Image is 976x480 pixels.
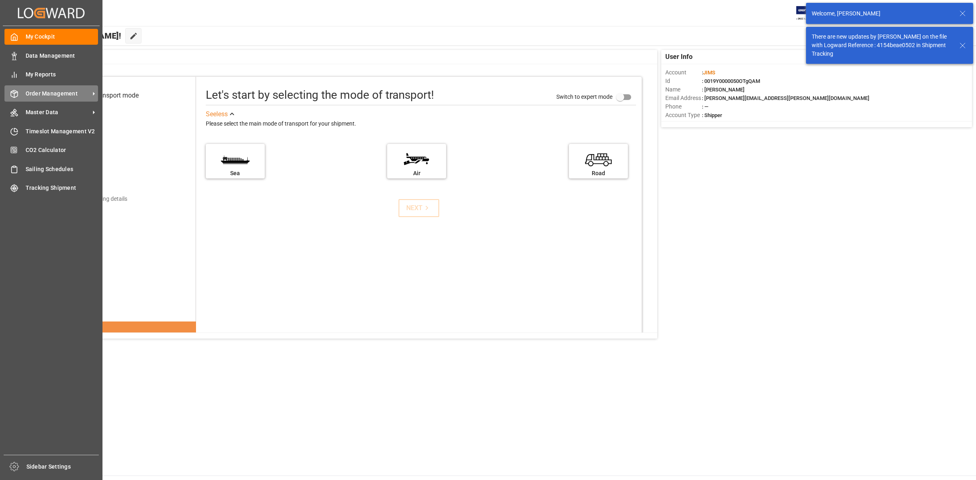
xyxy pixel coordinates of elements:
span: : [PERSON_NAME] [702,87,745,93]
span: Tracking Shipment [26,184,98,192]
span: My Cockpit [26,33,98,41]
a: CO2 Calculator [4,142,98,158]
span: Data Management [26,52,98,60]
span: CO2 Calculator [26,146,98,154]
span: User Info [665,52,693,62]
span: : [PERSON_NAME][EMAIL_ADDRESS][PERSON_NAME][DOMAIN_NAME] [702,95,869,101]
button: NEXT [399,199,439,217]
span: : [702,70,715,76]
div: Air [391,169,442,178]
span: Account Type [665,111,702,119]
span: : 0019Y0000050OTgQAM [702,78,760,84]
a: Tracking Shipment [4,180,98,196]
div: Add shipping details [76,195,127,203]
a: Timeslot Management V2 [4,123,98,139]
span: Order Management [26,89,90,98]
a: Sailing Schedules [4,161,98,177]
img: Exertis%20JAM%20-%20Email%20Logo.jpg_1722504956.jpg [796,6,824,20]
span: : Shipper [702,112,722,118]
div: Please select the main mode of transport for your shipment. [206,119,636,129]
span: Phone [665,102,702,111]
div: Select transport mode [76,91,139,100]
span: My Reports [26,70,98,79]
span: Id [665,77,702,85]
div: There are new updates by [PERSON_NAME] on the file with Logward Reference : 4154beae0502 in Shipm... [812,33,952,58]
span: Timeslot Management V2 [26,127,98,136]
div: NEXT [406,203,431,213]
a: My Reports [4,67,98,83]
span: Sidebar Settings [26,463,99,471]
div: See less [206,109,228,119]
span: JIMS [703,70,715,76]
div: Let's start by selecting the mode of transport! [206,87,434,104]
span: : — [702,104,708,110]
div: Welcome, [PERSON_NAME] [812,9,952,18]
span: Email Address [665,94,702,102]
span: Name [665,85,702,94]
span: Account [665,68,702,77]
a: My Cockpit [4,29,98,45]
div: Sea [210,169,261,178]
span: Sailing Schedules [26,165,98,174]
span: Switch to expert mode [556,93,612,100]
a: Data Management [4,48,98,63]
span: Master Data [26,108,90,117]
div: Road [573,169,624,178]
